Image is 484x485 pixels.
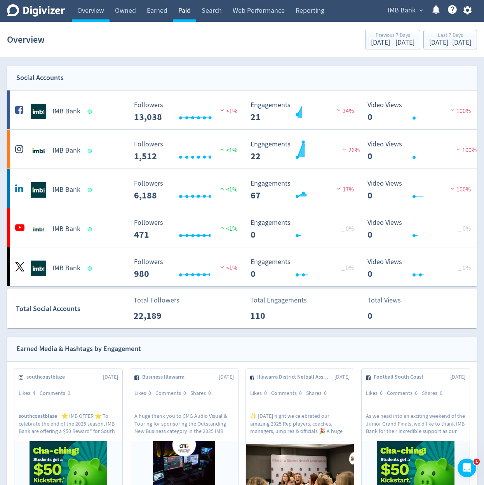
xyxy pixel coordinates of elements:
a: IMB Bank undefinedIMB Bank Followers --- Followers 980 <1% Engagements 0 Engagements 0 _ 0% Video... [7,247,477,286]
svg: Video Views 0 [364,101,480,122]
img: IMB Bank undefined [31,182,46,198]
div: Likes [250,389,271,397]
span: Illawarra District Netball Association [257,373,334,381]
p: 22,189 [134,309,178,323]
p: ⭐️ IMB OFFER ⭐️ To celebrate the end of the 2025 season, IMB Bank are offering a $50 Reward* for ... [19,412,118,434]
svg: Video Views 0 [364,258,480,279]
svg: Engagements 21 [247,101,363,122]
span: <1% [218,264,237,272]
img: negative-performance.svg [449,107,456,113]
div: Comments [155,389,190,397]
span: 0 [68,389,70,396]
img: positive-performance.svg [218,146,226,152]
span: Data last synced: 10 Sep 2025, 9:02pm (AEST) [88,149,94,153]
img: positive-performance.svg [218,225,226,231]
img: IMB Bank undefined [31,143,46,158]
div: Likes [134,389,155,397]
img: negative-performance.svg [449,186,456,191]
span: 0 [208,389,211,396]
span: southcoastblaze [19,412,61,420]
span: [DATE] [103,373,118,381]
span: 0 [183,389,186,396]
span: Football South Coast [374,373,428,381]
span: 17% [335,186,354,193]
div: Last 7 Days [429,33,471,39]
span: 0 [264,389,267,396]
img: IMB Bank undefined [31,261,46,276]
div: Likes [366,389,387,397]
span: 100% [454,146,477,154]
svg: Engagements 22 [247,141,363,161]
h5: IMB Bank [52,224,80,234]
svg: Followers --- [130,219,247,240]
button: IMB Bank [385,4,425,17]
span: _ 0% [341,225,354,233]
div: Total Social Accounts [16,303,128,315]
p: As we head into an exciting weekend of the Junior Grand Finals, we'd like to thank IMB Bank for t... [366,412,465,434]
iframe: Intercom live chat [458,459,476,477]
span: _ 0% [458,225,471,233]
div: Comments [40,389,75,397]
span: Data last synced: 11 Sep 2025, 8:02am (AEST) [88,188,94,192]
span: 0 [415,389,418,396]
span: [DATE] [219,373,234,381]
span: 0 [440,389,442,396]
h5: IMB Bank [52,264,80,273]
p: Total Engagements [250,295,307,306]
img: IMB Bank undefined [31,104,46,119]
h5: IMB Bank [52,185,80,195]
img: negative-performance.svg [218,264,226,270]
span: 0 [380,389,383,396]
span: <1% [218,107,237,115]
h5: IMB Bank [52,146,80,155]
button: Previous 7 Days[DATE] - [DATE] [365,30,420,49]
span: 26% [341,146,360,154]
svg: Video Views 0 [364,141,480,161]
span: _ 0% [341,264,354,272]
div: Comments [387,389,422,397]
svg: Video Views 0 [364,180,480,200]
span: [DATE] [450,373,465,381]
span: Business Illawarra [142,373,189,381]
div: Shares [190,389,215,397]
svg: Engagements 0 [247,258,363,279]
span: 1 [474,459,480,465]
a: IMB Bank undefinedIMB Bank Followers --- Followers 1,512 <1% Engagements 22 Engagements 22 26% Vi... [7,130,477,169]
span: Data last synced: 11 Sep 2025, 5:02am (AEST) [88,227,94,231]
img: negative-performance.svg [335,107,343,113]
div: Likes [19,389,40,397]
a: IMB Bank undefinedIMB Bank Followers --- Followers 13,038 <1% Engagements 21 Engagements 21 34% V... [7,90,477,129]
p: A huge thank you to CMG Audio Visual & Touring for sponsoring the Outstanding New Business catego... [134,412,234,434]
div: Social Accounts [16,72,64,83]
svg: Followers --- [130,101,247,122]
span: 0 [148,389,151,396]
svg: Followers --- [130,141,247,161]
svg: Followers --- [130,180,247,200]
div: Shares [306,389,331,397]
svg: Followers --- [130,258,247,279]
span: 34% [335,107,354,115]
img: negative-performance.svg [218,107,226,113]
div: Comments [271,389,306,397]
span: <1% [218,186,237,193]
img: IMB Bank undefined [31,221,46,237]
img: negative-performance.svg [454,146,462,152]
span: IMB Bank [388,4,416,17]
img: positive-performance.svg [218,186,226,191]
button: Last 7 Days[DATE]- [DATE] [423,30,477,49]
img: negative-performance.svg [341,146,348,152]
span: <1% [218,146,237,154]
svg: Video Views 0 [364,219,480,240]
div: [DATE] - [DATE] [371,39,414,46]
p: Total Views [367,295,412,306]
span: 100% [449,107,471,115]
a: IMB Bank undefinedIMB Bank Followers --- Followers 6,188 <1% Engagements 67 Engagements 67 17% Vi... [7,169,477,208]
div: Previous 7 Days [371,33,414,39]
div: Earned Media & Hashtags by Engagement [16,343,141,355]
span: [DATE] [334,373,350,381]
div: [DATE] - [DATE] [429,39,471,46]
span: <1% [218,225,237,233]
h1: Overview [7,27,45,52]
span: 4 [33,389,35,396]
a: IMB Bank undefinedIMB Bank Followers --- Followers 471 <1% Engagements 0 Engagements 0 _ 0% Video... [7,208,477,247]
